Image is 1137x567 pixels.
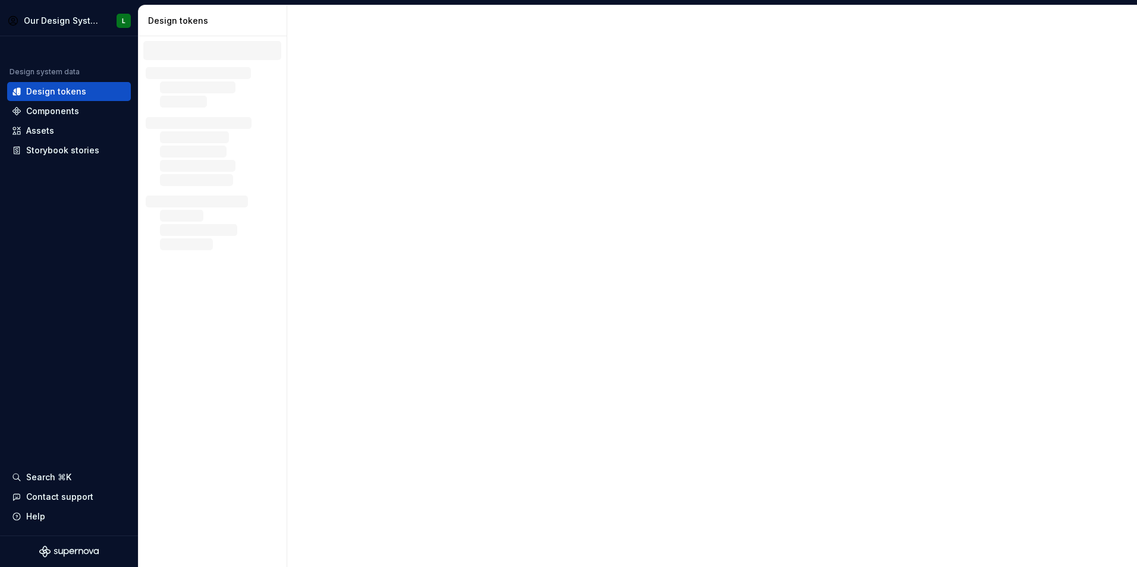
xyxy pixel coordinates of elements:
[26,86,86,97] div: Design tokens
[26,511,45,522] div: Help
[26,491,93,503] div: Contact support
[26,125,54,137] div: Assets
[2,8,136,33] button: Our Design SystemL
[7,102,131,121] a: Components
[7,82,131,101] a: Design tokens
[7,468,131,487] button: Search ⌘K
[7,121,131,140] a: Assets
[7,141,131,160] a: Storybook stories
[26,471,71,483] div: Search ⌘K
[122,16,125,26] div: L
[7,487,131,506] button: Contact support
[7,507,131,526] button: Help
[24,15,100,27] div: Our Design System
[148,15,282,27] div: Design tokens
[10,67,80,77] div: Design system data
[26,144,99,156] div: Storybook stories
[26,105,79,117] div: Components
[39,546,99,557] svg: Supernova Logo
